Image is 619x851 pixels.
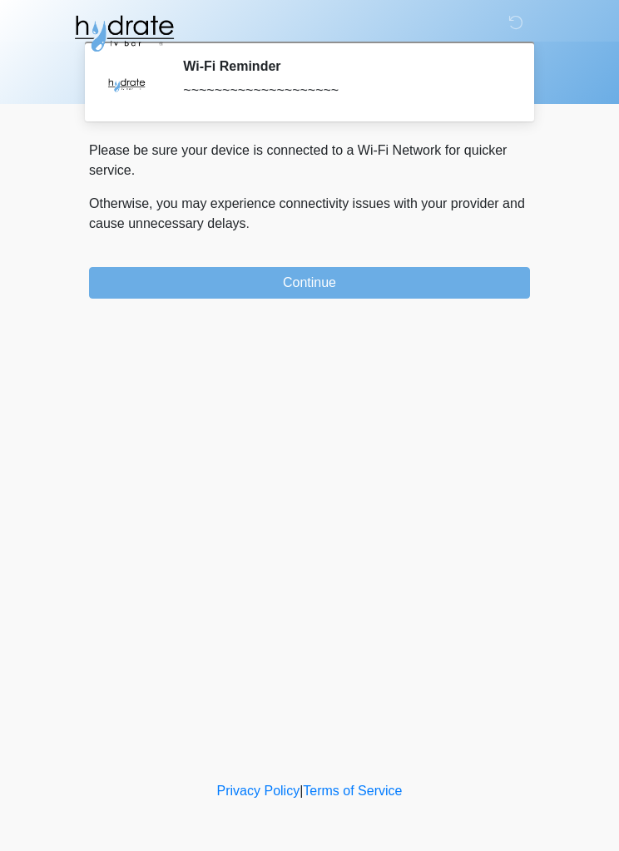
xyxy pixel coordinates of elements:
a: | [300,784,303,798]
div: ~~~~~~~~~~~~~~~~~~~~ [183,81,505,101]
p: Please be sure your device is connected to a Wi-Fi Network for quicker service. [89,141,530,181]
span: . [246,216,250,230]
button: Continue [89,267,530,299]
img: Hydrate IV Bar - Glendale Logo [72,12,176,54]
a: Terms of Service [303,784,402,798]
a: Privacy Policy [217,784,300,798]
p: Otherwise, you may experience connectivity issues with your provider and cause unnecessary delays [89,194,530,234]
img: Agent Avatar [102,58,151,108]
